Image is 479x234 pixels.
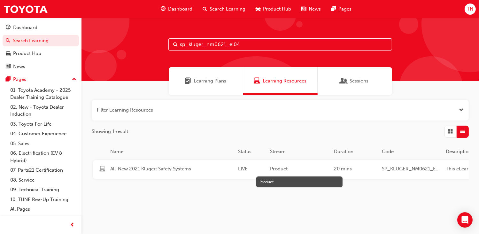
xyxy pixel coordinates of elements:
div: Code [379,148,443,155]
span: Showing 1 result [92,128,128,135]
span: news-icon [301,5,306,13]
a: Search Learning [3,35,79,47]
a: pages-iconPages [326,3,357,16]
span: learningResourceType_ELEARNING-icon [99,166,105,173]
span: up-icon [72,75,76,84]
span: Search [173,41,178,48]
div: Status [236,148,267,155]
a: 10. TUNE Rev-Up Training [8,195,79,205]
a: Dashboard [3,22,79,34]
div: Product Hub [13,50,41,57]
span: guage-icon [6,25,11,31]
span: List [460,128,465,135]
span: SP_KLUGER_NM0621_EL04 [382,165,441,173]
button: Pages [3,74,79,85]
span: Learning Plans [194,77,227,85]
a: 07. Parts21 Certification [8,165,79,175]
a: Learning ResourcesLearning Resources [243,67,318,95]
div: Dashboard [13,24,37,31]
span: Sessions [350,77,369,85]
a: 03. Toyota For Life [8,119,79,129]
a: SessionsSessions [318,67,392,95]
span: Dashboard [168,5,192,13]
a: 09. Technical Training [8,185,79,195]
span: search-icon [6,38,10,44]
a: All Pages [8,204,79,214]
div: News [13,63,25,70]
span: Learning Resources [263,77,306,85]
a: news-iconNews [296,3,326,16]
a: 05. Sales [8,139,79,149]
a: 02. New - Toyota Dealer Induction [8,102,79,119]
a: 08. Service [8,175,79,185]
a: search-iconSearch Learning [197,3,251,16]
input: Search... [168,38,392,51]
span: news-icon [6,64,11,70]
a: 06. Electrification (EV & Hybrid) [8,148,79,165]
span: TN [467,5,473,13]
a: Product Hub [3,48,79,59]
span: prev-icon [70,221,75,229]
span: car-icon [6,51,11,57]
a: News [3,61,79,73]
span: Product Hub [263,5,291,13]
div: Name [108,148,236,155]
span: Search Learning [210,5,245,13]
div: Stream [267,148,331,155]
span: News [309,5,321,13]
div: Pages [13,76,26,83]
div: Duration [331,148,379,155]
div: 20 mins [331,165,379,174]
div: LIVE [236,165,267,174]
span: All-New 2021 Kluger: Safety Systems [110,165,233,173]
button: DashboardSearch LearningProduct HubNews [3,20,79,74]
span: Sessions [341,77,347,85]
a: car-iconProduct Hub [251,3,296,16]
button: TN [465,4,476,15]
div: Open Intercom Messenger [457,212,473,228]
a: guage-iconDashboard [156,3,197,16]
a: 01. Toyota Academy - 2025 Dealer Training Catalogue [8,85,79,102]
span: Grid [448,128,453,135]
span: guage-icon [161,5,166,13]
button: Open the filter [459,106,464,114]
a: 04. Customer Experience [8,129,79,139]
span: pages-icon [331,5,336,13]
span: Learning Resources [254,77,260,85]
span: Pages [338,5,352,13]
span: car-icon [256,5,260,13]
span: search-icon [203,5,207,13]
span: Product [270,165,329,173]
span: Learning Plans [185,77,191,85]
img: Trak [3,2,48,16]
span: pages-icon [6,77,11,82]
a: Learning PlansLearning Plans [169,67,243,95]
div: Product [259,179,339,185]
